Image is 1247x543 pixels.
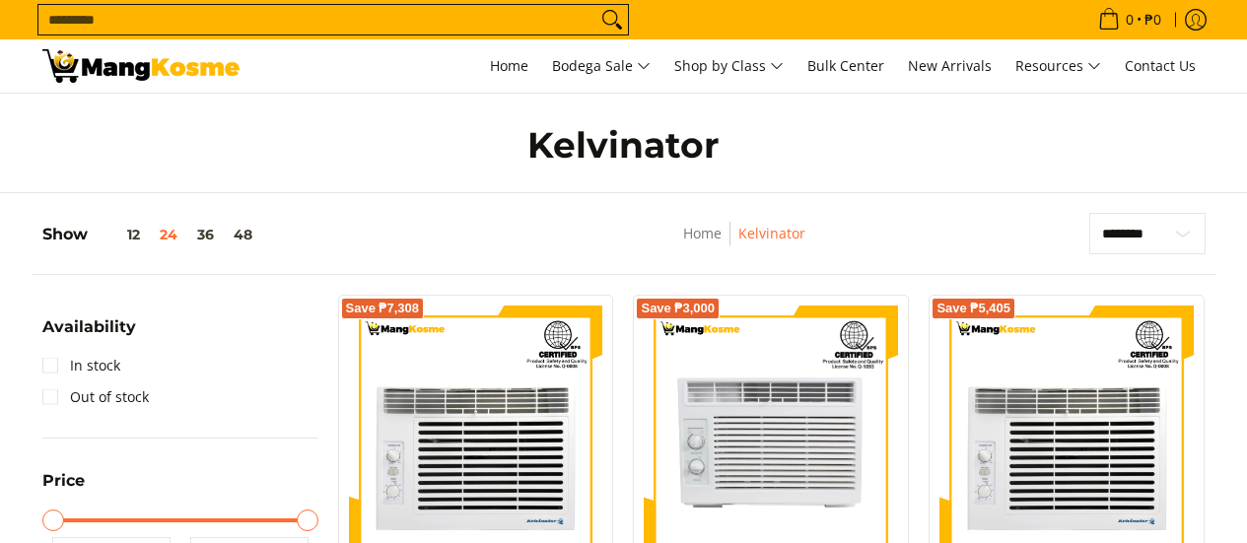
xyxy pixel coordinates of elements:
span: New Arrivals [908,56,992,75]
span: Save ₱5,405 [936,303,1010,314]
a: Resources [1005,39,1111,93]
a: Home [480,39,538,93]
span: Save ₱3,000 [641,303,715,314]
span: 0 [1123,13,1137,27]
span: • [1092,9,1167,31]
a: Contact Us [1115,39,1206,93]
button: 48 [224,227,262,242]
span: Price [42,473,85,489]
span: Bodega Sale [552,54,651,79]
a: New Arrivals [898,39,1002,93]
span: Availability [42,319,136,335]
span: Save ₱7,308 [346,303,420,314]
summary: Open [42,473,85,504]
span: ₱0 [1142,13,1164,27]
h5: Show [42,225,262,244]
button: 12 [88,227,150,242]
summary: Open [42,319,136,350]
button: 36 [187,227,224,242]
span: Contact Us [1125,56,1196,75]
a: Out of stock [42,381,149,413]
nav: Breadcrumbs [556,222,934,266]
a: Bodega Sale [542,39,660,93]
a: Shop by Class [664,39,794,93]
a: In stock [42,350,120,381]
img: Kelvinator | Mang Kosme [42,49,240,83]
button: 24 [150,227,187,242]
nav: Main Menu [259,39,1206,93]
button: Search [596,5,628,34]
a: Kelvinator [738,224,805,242]
a: Home [683,224,722,242]
span: Bulk Center [807,56,884,75]
a: Bulk Center [797,39,894,93]
span: Home [490,56,528,75]
span: Shop by Class [674,54,784,79]
span: Resources [1015,54,1101,79]
h1: Kelvinator [240,123,1008,168]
